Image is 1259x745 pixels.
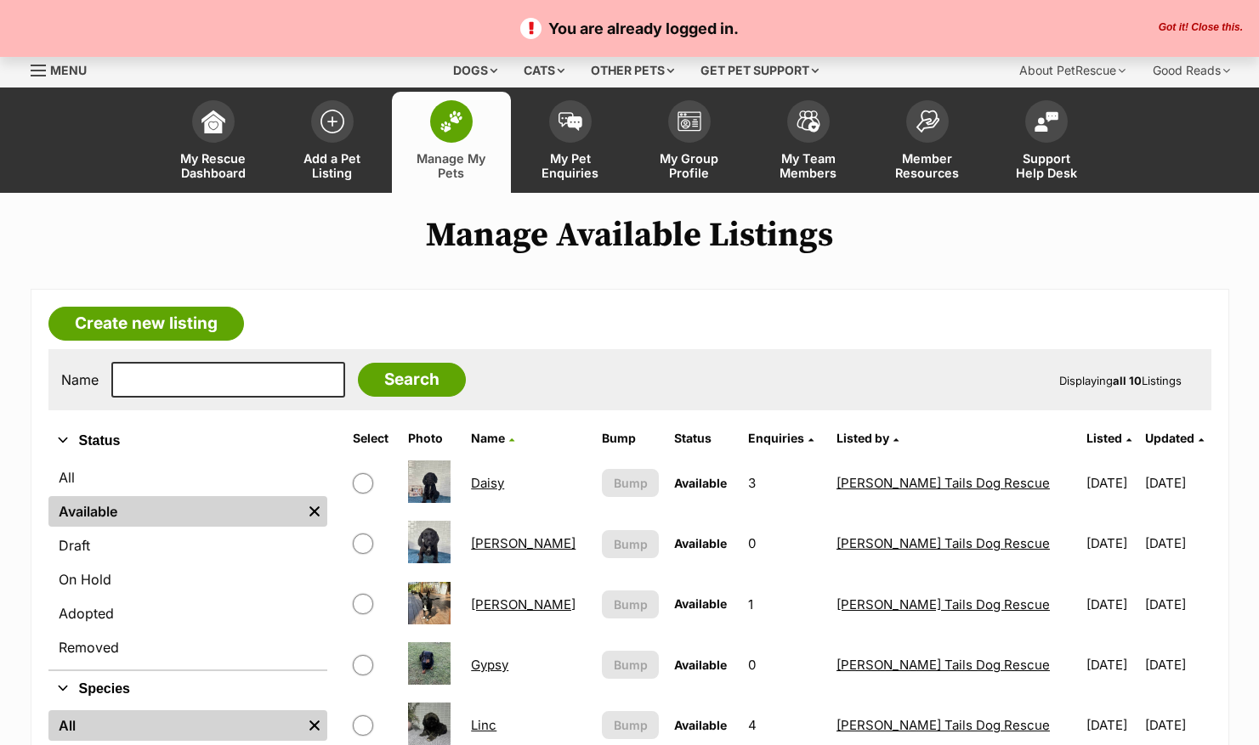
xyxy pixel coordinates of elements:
[614,595,648,613] span: Bump
[836,596,1050,612] a: [PERSON_NAME] Tails Dog Rescue
[602,530,659,558] button: Bump
[836,431,889,445] span: Listed by
[48,678,327,700] button: Species
[602,469,659,497] button: Bump
[1145,454,1209,512] td: [DATE]
[559,112,582,131] img: pet-enquiries-icon-7e3ad2cf08bfb03b45e93fb7055b45f3efa6380592205ae92323e6603595dc1f.svg
[868,92,987,193] a: Member Resources
[1145,635,1209,694] td: [DATE]
[201,110,225,133] img: dashboard-icon-eb2f2d2d3e046f16d808141f083e7271f6b2e854fb5c12c21221c1fb7104beca.svg
[1035,111,1058,132] img: help-desk-icon-fdf02630f3aa405de69fd3d07c3f3aa587a6932b1a1747fa1d2bba05be0121f9.svg
[797,110,820,133] img: team-members-icon-5396bd8760b3fe7c0b43da4ab00e1e3bb1a5d9ba89233759b79545d2d3fc5d0d.svg
[770,151,847,180] span: My Team Members
[674,476,727,490] span: Available
[1086,431,1122,445] span: Listed
[31,54,99,84] a: Menu
[748,431,804,445] span: translation missing: en.admin.listings.index.attributes.enquiries
[614,474,648,492] span: Bump
[1145,431,1204,445] a: Updated
[471,717,496,733] a: Linc
[471,657,508,673] a: Gypsy
[836,657,1050,673] a: [PERSON_NAME] Tails Dog Rescue
[1145,575,1209,634] td: [DATE]
[1008,151,1085,180] span: Support Help Desk
[273,92,392,193] a: Add a Pet Listing
[595,425,666,452] th: Bump
[48,598,327,629] a: Adopted
[836,535,1050,551] a: [PERSON_NAME] Tails Dog Rescue
[748,431,814,445] a: Enquiries
[302,710,327,741] a: Remove filter
[320,110,344,133] img: add-pet-listing-icon-0afa8454b4691262ce3f59096e99ab1cd57d4a30225e0717b998d2c9b9846f56.svg
[358,363,466,397] input: Search
[741,575,828,634] td: 1
[749,92,868,193] a: My Team Members
[1145,514,1209,573] td: [DATE]
[61,372,99,387] label: Name
[1080,575,1143,634] td: [DATE]
[614,535,648,553] span: Bump
[889,151,966,180] span: Member Resources
[1145,431,1194,445] span: Updated
[346,425,400,452] th: Select
[602,651,659,679] button: Bump
[471,535,576,551] a: [PERSON_NAME]
[413,151,490,180] span: Manage My Pets
[1086,431,1131,445] a: Listed
[302,496,327,527] a: Remove filter
[741,514,828,573] td: 0
[1141,54,1242,87] div: Good Reads
[678,111,701,132] img: group-profile-icon-3fa3cf56718a62981997c0bc7e787c4b2cf8bcc04b72c1350f741eb67cf2f40e.svg
[48,462,327,493] a: All
[471,475,504,491] a: Daisy
[1059,374,1182,387] span: Displaying Listings
[689,54,831,87] div: Get pet support
[48,564,327,595] a: On Hold
[674,596,727,611] span: Available
[48,430,327,452] button: Status
[836,431,899,445] a: Listed by
[471,431,514,445] a: Name
[1080,635,1143,694] td: [DATE]
[512,54,576,87] div: Cats
[1154,21,1248,35] button: Close the banner
[602,711,659,739] button: Bump
[48,530,327,561] a: Draft
[674,536,727,550] span: Available
[48,710,302,741] a: All
[471,431,505,445] span: Name
[50,63,87,77] span: Menu
[836,717,1050,733] a: [PERSON_NAME] Tails Dog Rescue
[1080,454,1143,512] td: [DATE]
[836,475,1050,491] a: [PERSON_NAME] Tails Dog Rescue
[667,425,740,452] th: Status
[175,151,252,180] span: My Rescue Dashboard
[392,92,511,193] a: Manage My Pets
[674,718,727,732] span: Available
[154,92,273,193] a: My Rescue Dashboard
[741,635,828,694] td: 0
[401,425,462,452] th: Photo
[48,496,302,527] a: Available
[440,110,463,133] img: manage-my-pets-icon-02211641906a0b7f246fdf0571729dbe1e7629f14944591b6c1af311fb30b64b.svg
[441,54,509,87] div: Dogs
[630,92,749,193] a: My Group Profile
[602,590,659,618] button: Bump
[48,632,327,663] a: Removed
[651,151,728,180] span: My Group Profile
[1113,374,1142,387] strong: all 10
[48,459,327,669] div: Status
[614,716,648,734] span: Bump
[1080,514,1143,573] td: [DATE]
[294,151,371,180] span: Add a Pet Listing
[532,151,609,180] span: My Pet Enquiries
[916,110,939,133] img: member-resources-icon-8e73f808a243e03378d46382f2149f9095a855e16c252ad45f914b54edf8863c.svg
[614,656,648,674] span: Bump
[987,92,1106,193] a: Support Help Desk
[471,596,576,612] a: [PERSON_NAME]
[741,454,828,512] td: 3
[674,658,727,672] span: Available
[17,17,1242,40] p: You are already logged in.
[579,54,686,87] div: Other pets
[48,307,244,341] a: Create new listing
